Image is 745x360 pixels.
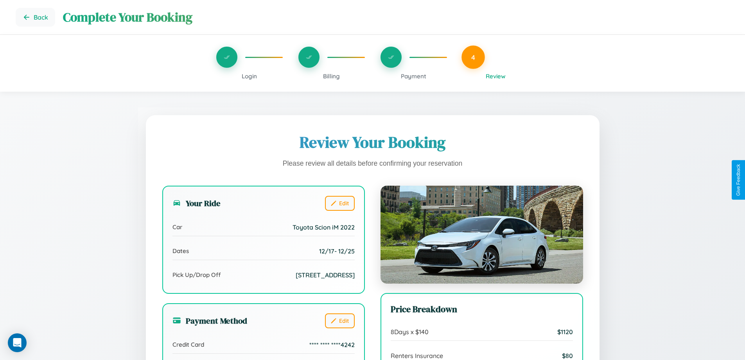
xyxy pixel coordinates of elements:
[319,247,355,255] span: 12 / 17 - 12 / 25
[172,197,221,209] h3: Your Ride
[162,157,583,170] p: Please review all details before confirming your reservation
[63,9,729,26] h1: Complete Your Booking
[172,315,247,326] h3: Payment Method
[162,132,583,153] h1: Review Your Booking
[172,247,189,255] span: Dates
[296,271,355,279] span: [STREET_ADDRESS]
[325,196,355,211] button: Edit
[391,352,443,360] span: Renters Insurance
[557,328,573,336] span: $ 1120
[562,352,573,360] span: $ 80
[172,341,204,348] span: Credit Card
[172,271,221,279] span: Pick Up/Drop Off
[381,186,583,284] img: Toyota Scion iM
[391,328,429,336] span: 8 Days x $ 140
[736,164,741,196] div: Give Feedback
[486,72,506,80] span: Review
[16,8,55,27] button: Go back
[401,72,426,80] span: Payment
[242,72,257,80] span: Login
[172,223,182,231] span: Car
[323,72,340,80] span: Billing
[8,333,27,352] div: Open Intercom Messenger
[391,303,573,315] h3: Price Breakdown
[471,53,475,62] span: 4
[325,313,355,328] button: Edit
[293,223,355,231] span: Toyota Scion iM 2022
